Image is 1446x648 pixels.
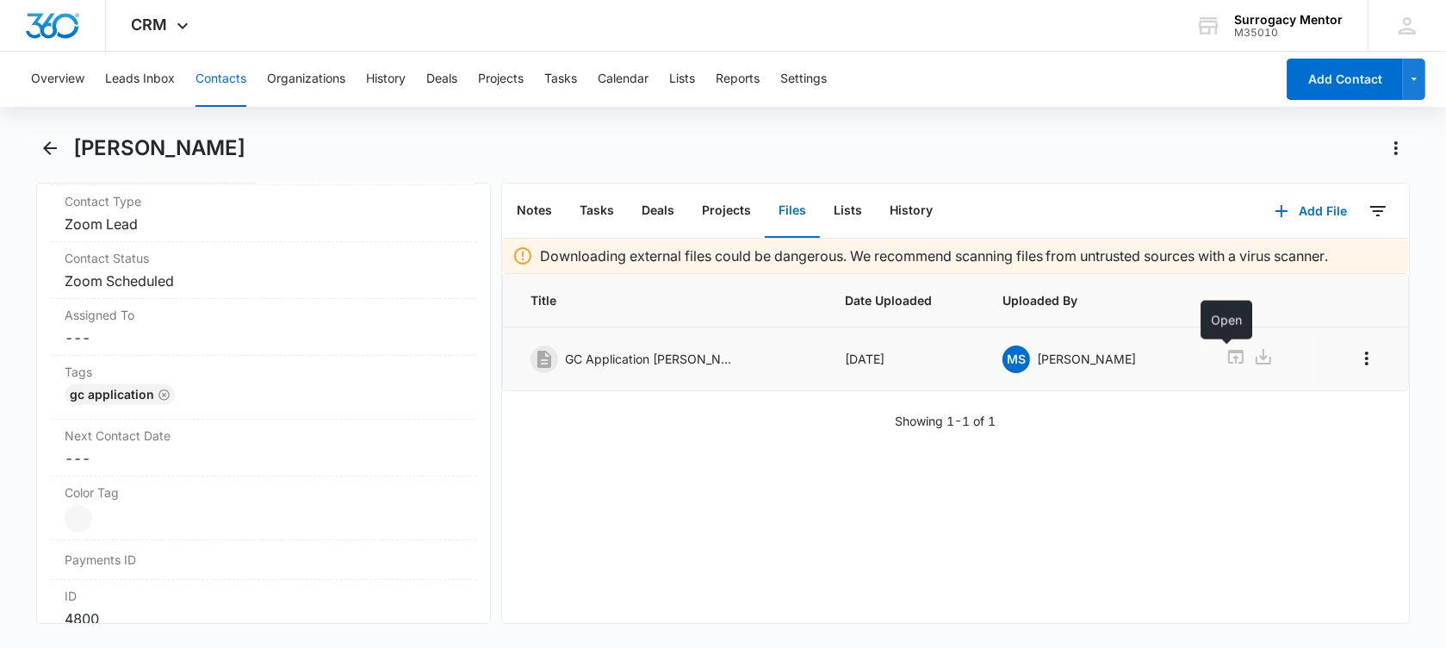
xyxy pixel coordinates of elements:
[158,389,170,401] button: Remove
[51,185,476,242] div: Contact TypeZoom Lead
[65,214,462,234] dd: Zoom Lead
[65,327,462,348] dd: ---
[51,420,476,477] div: Next Contact Date---
[716,52,760,107] button: Reports
[1353,345,1381,372] button: Overflow Menu
[65,384,175,405] div: GC Application
[669,52,695,107] button: Lists
[566,184,628,238] button: Tasks
[820,184,876,238] button: Lists
[688,184,765,238] button: Projects
[65,271,462,291] dd: Zoom Scheduled
[565,350,737,368] p: GC Application [PERSON_NAME].pdf
[65,587,462,605] dt: ID
[65,427,462,445] label: Next Contact Date
[51,540,476,580] div: Payments ID
[1234,27,1343,39] div: account id
[65,306,462,324] label: Assigned To
[51,242,476,299] div: Contact StatusZoom Scheduled
[478,52,524,107] button: Projects
[366,52,406,107] button: History
[503,184,566,238] button: Notes
[426,52,457,107] button: Deals
[51,299,476,356] div: Assigned To---
[765,184,820,238] button: Files
[105,52,175,107] button: Leads Inbox
[51,477,476,540] div: Color Tag
[65,483,462,502] label: Color Tag
[36,134,63,162] button: Back
[65,551,164,569] dt: Payments ID
[65,363,462,381] label: Tags
[1037,350,1136,368] p: [PERSON_NAME]
[195,52,246,107] button: Contacts
[895,412,996,430] p: Showing 1-1 of 1
[1234,13,1343,27] div: account name
[1201,301,1252,340] div: Open
[65,448,462,469] dd: ---
[1364,197,1392,225] button: Filters
[65,192,462,210] label: Contact Type
[51,356,476,420] div: TagsGC ApplicationRemove
[628,184,688,238] button: Deals
[1002,291,1184,309] span: Uploaded By
[598,52,649,107] button: Calendar
[267,52,345,107] button: Organizations
[544,52,577,107] button: Tasks
[51,580,476,637] div: ID4800
[824,327,982,391] td: [DATE]
[845,291,961,309] span: Date Uploaded
[876,184,946,238] button: History
[73,135,245,161] h1: [PERSON_NAME]
[1002,346,1030,373] span: MS
[531,291,804,309] span: Title
[65,249,462,267] label: Contact Status
[780,52,827,107] button: Settings
[540,246,1329,266] p: Downloading external files could be dangerous. We recommend scanning files from untrusted sources...
[1257,190,1364,232] button: Add File
[31,52,84,107] button: Overview
[1287,59,1403,100] button: Add Contact
[132,16,168,34] span: CRM
[65,608,462,629] dd: 4800
[1382,134,1410,162] button: Actions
